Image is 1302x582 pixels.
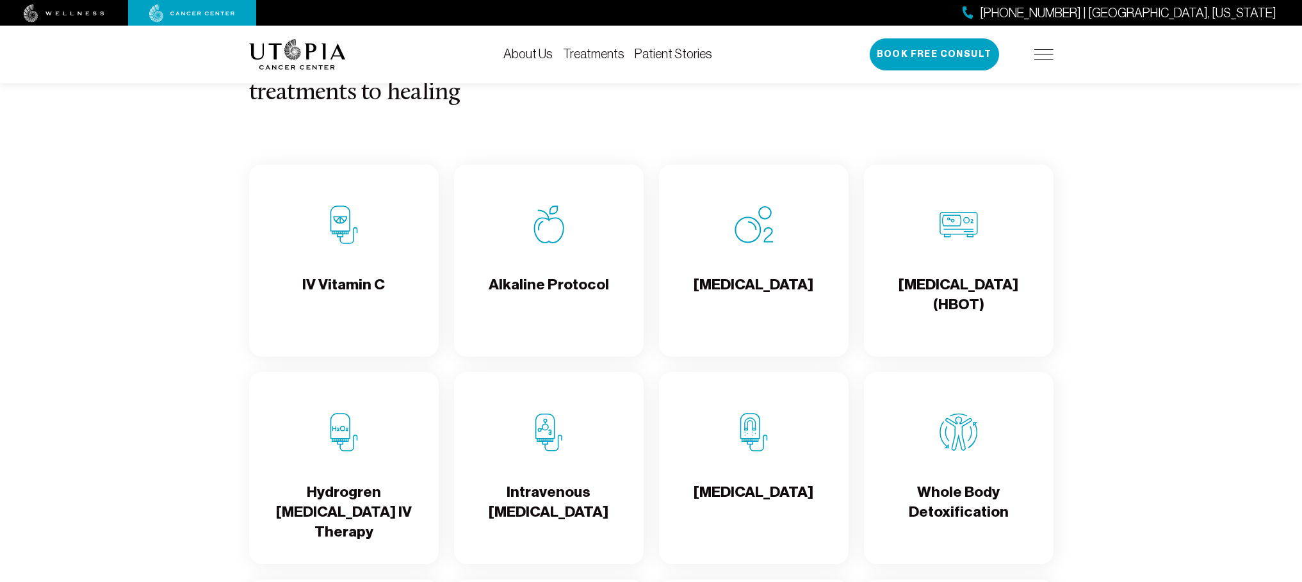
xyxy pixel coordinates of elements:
a: Chelation Therapy[MEDICAL_DATA] [659,372,849,564]
a: Oxygen Therapy[MEDICAL_DATA] [659,165,849,357]
span: [PHONE_NUMBER] | [GEOGRAPHIC_DATA], [US_STATE] [980,4,1276,22]
a: Treatments [563,47,624,61]
button: Book Free Consult [870,38,999,70]
img: wellness [24,4,104,22]
img: Intravenous Ozone Therapy [530,413,568,451]
img: Whole Body Detoxification [940,413,978,451]
a: Whole Body DetoxificationWhole Body Detoxification [864,372,1054,564]
a: Hyperbaric Oxygen Therapy (HBOT)[MEDICAL_DATA] (HBOT) [864,165,1054,357]
a: About Us [503,47,553,61]
h4: Intravenous [MEDICAL_DATA] [464,482,633,524]
h4: Alkaline Protocol [489,275,609,316]
h4: [MEDICAL_DATA] (HBOT) [874,275,1043,316]
img: Alkaline Protocol [530,206,568,244]
h4: [MEDICAL_DATA] [694,275,813,316]
a: Patient Stories [635,47,712,61]
img: Hydrogren Peroxide IV Therapy [325,413,363,451]
img: Oxygen Therapy [735,206,773,244]
a: Alkaline ProtocolAlkaline Protocol [454,165,644,357]
img: cancer center [149,4,235,22]
h4: Hydrogren [MEDICAL_DATA] IV Therapy [259,482,428,542]
img: Chelation Therapy [735,413,773,451]
img: IV Vitamin C [325,206,363,244]
h4: Whole Body Detoxification [874,482,1043,524]
a: [PHONE_NUMBER] | [GEOGRAPHIC_DATA], [US_STATE] [963,4,1276,22]
img: logo [249,39,346,70]
a: IV Vitamin CIV Vitamin C [249,165,439,357]
a: Hydrogren Peroxide IV TherapyHydrogren [MEDICAL_DATA] IV Therapy [249,372,439,564]
img: Hyperbaric Oxygen Therapy (HBOT) [940,206,978,244]
h4: [MEDICAL_DATA] [694,482,813,524]
h4: IV Vitamin C [302,275,385,316]
a: Intravenous Ozone TherapyIntravenous [MEDICAL_DATA] [454,372,644,564]
img: icon-hamburger [1034,49,1054,60]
